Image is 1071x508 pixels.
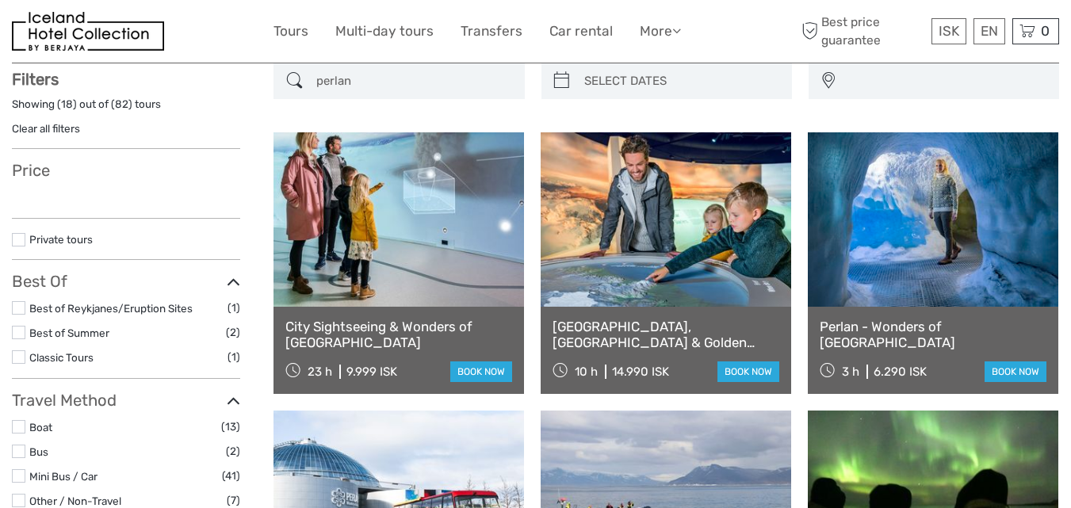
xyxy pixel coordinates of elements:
[450,361,512,382] a: book now
[29,327,109,339] a: Best of Summer
[12,391,240,410] h3: Travel Method
[29,351,94,364] a: Classic Tours
[29,495,121,507] a: Other / Non-Travel
[578,67,784,95] input: SELECT DATES
[820,319,1046,351] a: Perlan - Wonders of [GEOGRAPHIC_DATA]
[335,20,434,43] a: Multi-day tours
[640,20,681,43] a: More
[310,67,516,95] input: SEARCH
[939,23,959,39] span: ISK
[29,421,52,434] a: Boat
[12,70,59,89] strong: Filters
[461,20,522,43] a: Transfers
[29,302,193,315] a: Best of Reykjanes/Eruption Sites
[228,348,240,366] span: (1)
[228,299,240,317] span: (1)
[222,467,240,485] span: (41)
[612,365,669,379] div: 14.990 ISK
[346,365,397,379] div: 9.999 ISK
[226,323,240,342] span: (2)
[12,122,80,135] a: Clear all filters
[61,97,73,112] label: 18
[798,13,928,48] span: Best price guarantee
[285,319,512,351] a: City Sightseeing & Wonders of [GEOGRAPHIC_DATA]
[553,319,779,351] a: [GEOGRAPHIC_DATA], [GEOGRAPHIC_DATA] & Golden Circle Tour
[273,20,308,43] a: Tours
[29,233,93,246] a: Private tours
[549,20,613,43] a: Car rental
[12,12,164,51] img: 481-8f989b07-3259-4bb0-90ed-3da368179bdc_logo_small.jpg
[29,470,98,483] a: Mini Bus / Car
[221,418,240,436] span: (13)
[29,445,48,458] a: Bus
[575,365,598,379] span: 10 h
[874,365,927,379] div: 6.290 ISK
[842,365,859,379] span: 3 h
[308,365,332,379] span: 23 h
[12,97,240,121] div: Showing ( ) out of ( ) tours
[12,272,240,291] h3: Best Of
[1038,23,1052,39] span: 0
[12,161,240,180] h3: Price
[985,361,1046,382] a: book now
[226,442,240,460] span: (2)
[115,97,128,112] label: 82
[973,18,1005,44] div: EN
[717,361,779,382] a: book now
